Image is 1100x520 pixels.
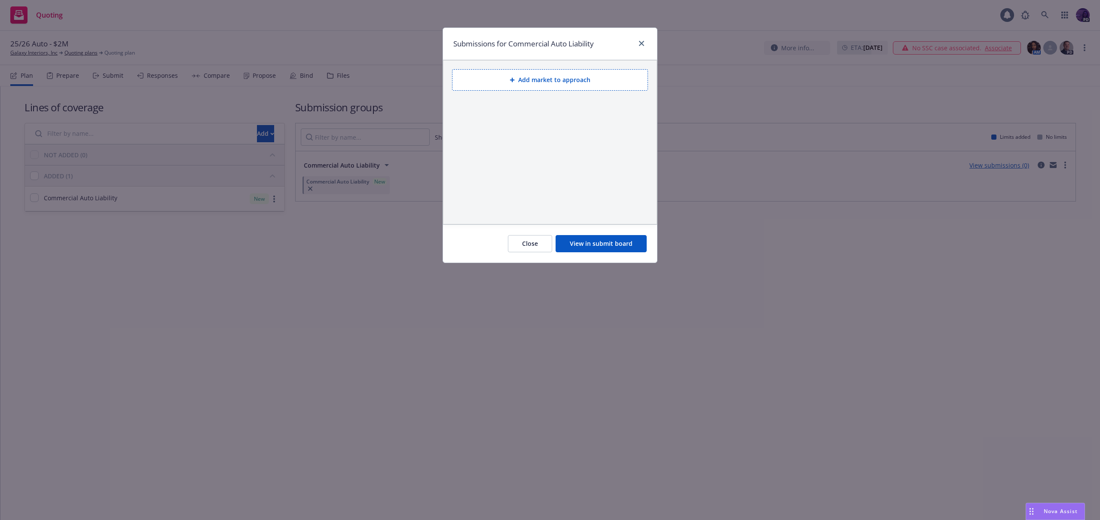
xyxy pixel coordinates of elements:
a: close [636,38,647,49]
h1: Submissions for Commercial Auto Liability [453,38,594,49]
button: Close [508,235,552,252]
span: Nova Assist [1044,508,1078,515]
button: Add market to approach [452,69,648,91]
button: View in submit board [556,235,647,252]
button: Nova Assist [1026,503,1085,520]
div: Drag to move [1026,503,1037,520]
